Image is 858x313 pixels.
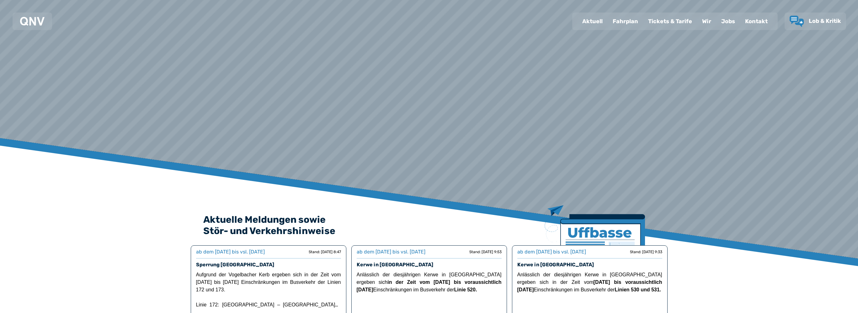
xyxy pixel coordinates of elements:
div: Stand: [DATE] 9:33 [630,249,662,254]
a: Jobs [716,13,740,29]
div: ab dem [DATE] bis vsl. [DATE] [357,248,425,256]
a: QNV Logo [20,15,45,28]
a: Aktuell [577,13,608,29]
a: Wir [697,13,716,29]
div: ab dem [DATE] bis vsl. [DATE] [517,248,586,256]
strong: Linien 530 und 531. [615,287,661,292]
img: QNV Logo [20,17,45,26]
a: Kerwe in [GEOGRAPHIC_DATA] [357,262,433,268]
strong: Linie 520. [454,287,477,292]
span: Lob & Kritik [809,18,841,24]
span: Aufgrund der Vogelbacher Kerb ergeben sich in der Zeit vom [DATE] bis [DATE] Einschränkungen im B... [196,272,341,292]
a: Fahrplan [608,13,643,29]
a: Tickets & Tarife [643,13,697,29]
h2: Aktuelle Meldungen sowie Stör- und Verkehrshinweise [203,214,655,237]
span: Anlässlich der diesjährigen Kerwe in [GEOGRAPHIC_DATA] ergeben sich Einschränkungen im Busverkehr... [357,272,502,292]
strong: [DATE] bis voraussichtlich [DATE] [517,279,662,292]
a: Kerwe in [GEOGRAPHIC_DATA] [517,262,594,268]
div: Stand: [DATE] 8:47 [309,249,341,254]
a: Kontakt [740,13,773,29]
a: Lob & Kritik [790,16,841,27]
img: Zeitung mit Titel Uffbase [545,205,645,283]
span: Anlässlich der diesjährigen Kerwe in [GEOGRAPHIC_DATA] ergeben sich in der Zeit vom Einschränkung... [517,272,662,292]
div: Stand: [DATE] 9:53 [469,249,502,254]
a: Sperrung [GEOGRAPHIC_DATA] [196,262,274,268]
strong: in der Zeit vom [DATE] bis voraussichtlich [DATE] [357,279,502,292]
div: ab dem [DATE] bis vsl. [DATE] [196,248,265,256]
